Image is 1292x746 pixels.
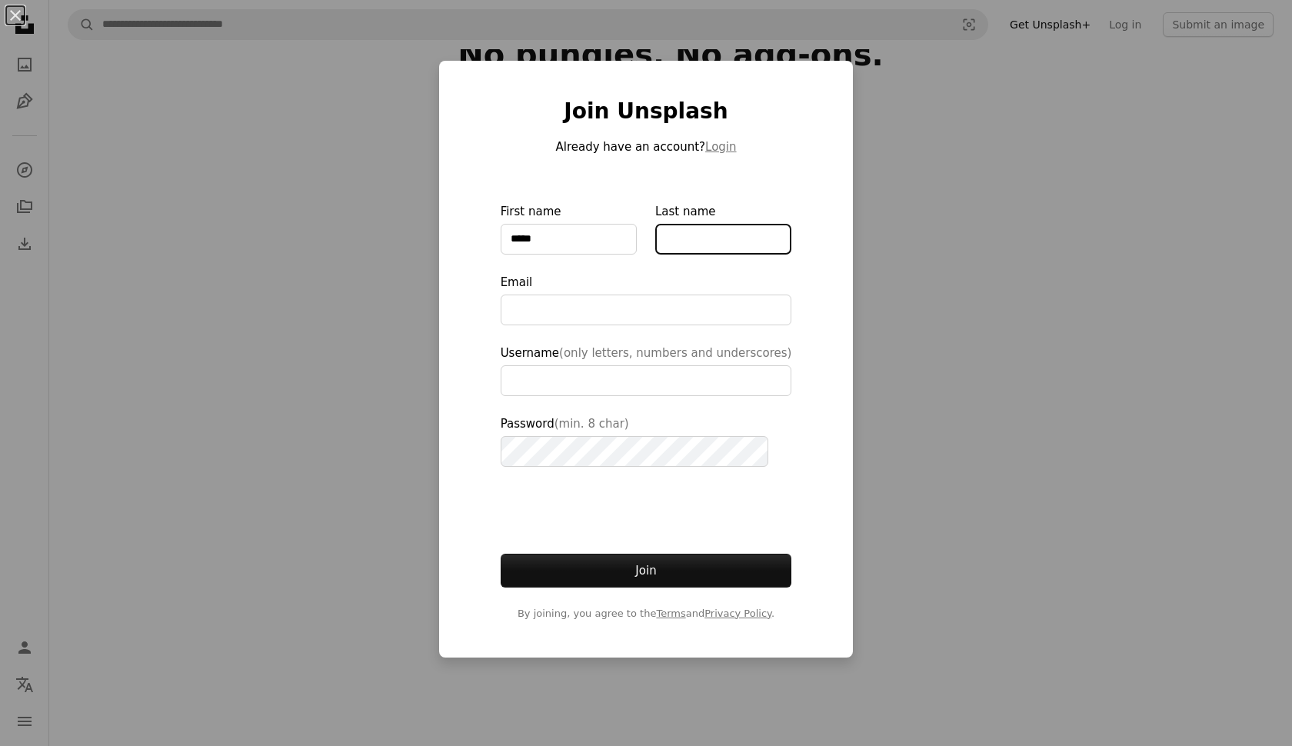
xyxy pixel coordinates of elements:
span: (min. 8 char) [554,417,629,431]
label: Last name [655,202,791,255]
h1: Join Unsplash [501,98,792,125]
button: Join [501,554,792,588]
input: Password(min. 8 char) [501,436,768,467]
label: First name [501,202,637,255]
p: Already have an account? [501,138,792,156]
input: First name [501,224,637,255]
label: Password [501,415,792,467]
input: Username(only letters, numbers and underscores) [501,365,792,396]
label: Email [501,273,792,325]
span: (only letters, numbers and underscores) [559,346,791,360]
button: Login [705,138,736,156]
label: Username [501,344,792,396]
input: Last name [655,224,791,255]
a: Terms [656,608,685,619]
a: Privacy Policy [704,608,771,619]
input: Email [501,295,792,325]
span: By joining, you agree to the and . [501,606,792,621]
